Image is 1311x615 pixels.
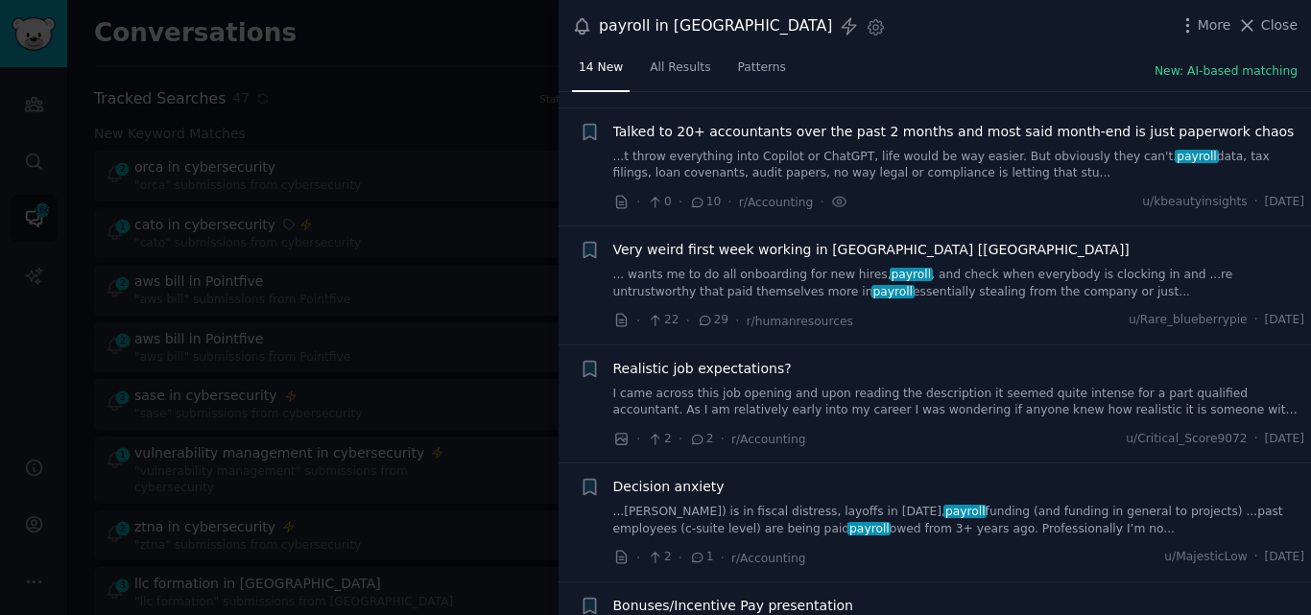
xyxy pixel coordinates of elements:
[613,359,792,379] a: Realistic job expectations?
[731,53,793,92] a: Patterns
[1129,312,1248,329] span: u/Rare_blueberrypie
[686,311,690,331] span: ·
[1164,549,1247,566] span: u/MajesticLow
[1254,549,1258,566] span: ·
[890,268,933,281] span: payroll
[613,267,1305,300] a: ... wants me to do all onboarding for new hires,payroll, and check when everybody is clocking in ...
[689,431,713,448] span: 2
[1254,431,1258,448] span: ·
[731,552,806,565] span: r/Accounting
[599,14,832,38] div: payroll in [GEOGRAPHIC_DATA]
[647,312,679,329] span: 22
[636,311,640,331] span: ·
[943,505,987,518] span: payroll
[636,429,640,449] span: ·
[679,548,682,568] span: ·
[1265,194,1304,211] span: [DATE]
[636,548,640,568] span: ·
[738,59,786,77] span: Patterns
[613,504,1305,537] a: ...[PERSON_NAME]) is in fiscal distress, layoffs in [DATE],payrollfunding (and funding in general...
[650,59,710,77] span: All Results
[731,433,806,446] span: r/Accounting
[1237,15,1298,35] button: Close
[613,149,1305,182] a: ...t throw everything into Copilot or ChatGPT, life would be way easier. But obviously they can't...
[747,315,853,328] span: r/humanresources
[697,312,728,329] span: 29
[820,192,823,212] span: ·
[647,431,671,448] span: 2
[1265,312,1304,329] span: [DATE]
[1261,15,1298,35] span: Close
[1265,431,1304,448] span: [DATE]
[1155,63,1298,81] button: New: AI-based matching
[735,311,739,331] span: ·
[871,285,915,298] span: payroll
[1178,15,1231,35] button: More
[721,429,725,449] span: ·
[613,240,1130,260] a: Very weird first week working in [GEOGRAPHIC_DATA] [[GEOGRAPHIC_DATA]]
[1142,194,1247,211] span: u/kbeautyinsights
[1126,431,1247,448] span: u/Critical_Score9072
[647,194,671,211] span: 0
[679,192,682,212] span: ·
[1175,150,1218,163] span: payroll
[679,429,682,449] span: ·
[572,53,630,92] a: 14 New
[1254,312,1258,329] span: ·
[1265,549,1304,566] span: [DATE]
[613,477,725,497] a: Decision anxiety
[689,194,721,211] span: 10
[1254,194,1258,211] span: ·
[739,196,814,209] span: r/Accounting
[613,122,1295,142] a: Talked to 20+ accountants over the past 2 months and most said month-end is just paperwork chaos
[689,549,713,566] span: 1
[579,59,623,77] span: 14 New
[721,548,725,568] span: ·
[636,192,640,212] span: ·
[647,549,671,566] span: 2
[613,386,1305,419] a: I came across this job opening and upon reading the description it seemed quite intense for a par...
[1198,15,1231,35] span: More
[727,192,731,212] span: ·
[643,53,717,92] a: All Results
[847,522,891,535] span: payroll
